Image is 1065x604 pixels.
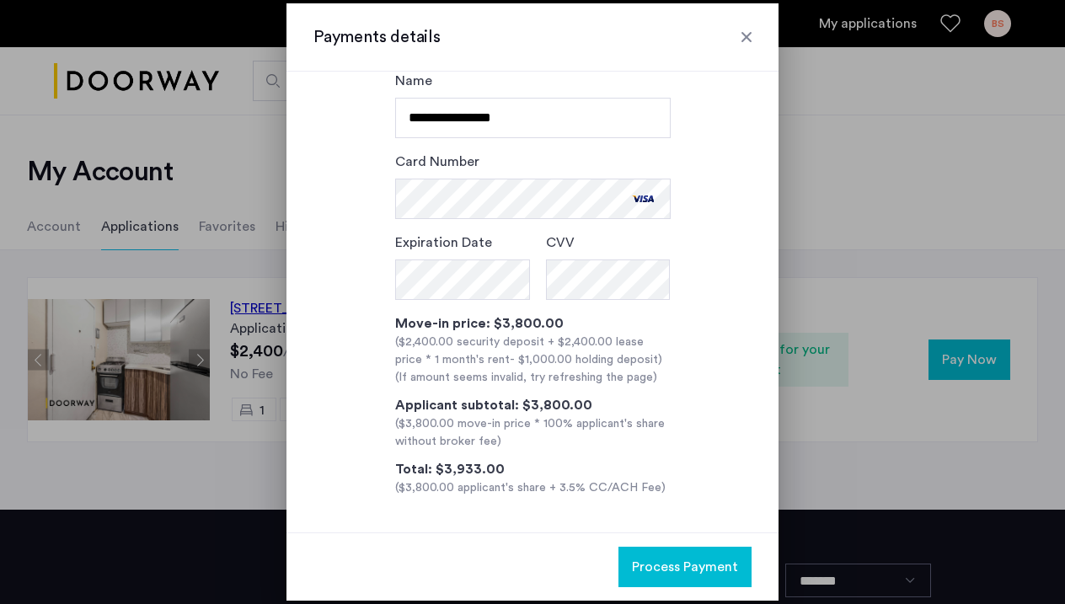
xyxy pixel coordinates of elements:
div: Move-in price: $3,800.00 [395,313,671,334]
span: - $1,000.00 holding deposit [510,354,658,366]
label: CVV [546,233,575,253]
div: ($2,400.00 security deposit + $2,400.00 lease price * 1 month's rent ) [395,334,671,369]
button: button [618,547,752,587]
div: ($3,800.00 move-in price * 100% applicant's share without broker fee) [395,415,671,451]
span: Total: $3,933.00 [395,462,505,476]
div: Applicant subtotal: $3,800.00 [395,395,671,415]
div: ($3,800.00 applicant's share + 3.5% CC/ACH Fee) [395,479,671,497]
label: Expiration Date [395,233,492,253]
h3: Payments details [313,25,752,49]
label: Card Number [395,152,479,172]
label: Name [395,71,432,91]
div: (If amount seems invalid, try refreshing the page) [395,369,671,387]
span: Process Payment [632,557,738,577]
